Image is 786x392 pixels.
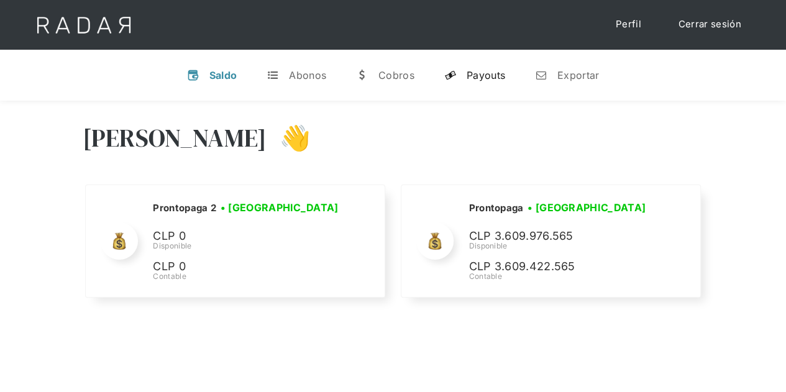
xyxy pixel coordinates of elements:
p: CLP 3.609.422.565 [468,258,655,276]
div: w [356,69,368,81]
h2: Prontopaga 2 [153,202,216,214]
div: Disponible [153,240,342,252]
a: Perfil [603,12,654,37]
div: Abonos [289,69,326,81]
div: Payouts [467,69,505,81]
div: Exportar [557,69,599,81]
a: Cerrar sesión [666,12,754,37]
h3: 👋 [267,122,310,153]
p: CLP 0 [153,258,339,276]
div: Cobros [378,69,414,81]
div: Saldo [209,69,237,81]
div: Contable [468,271,655,282]
div: Contable [153,271,342,282]
div: v [187,69,199,81]
h3: • [GEOGRAPHIC_DATA] [221,200,339,215]
div: y [444,69,457,81]
p: CLP 0 [153,227,339,245]
div: n [535,69,547,81]
p: CLP 3.609.976.565 [468,227,655,245]
div: t [267,69,279,81]
div: Disponible [468,240,655,252]
h3: • [GEOGRAPHIC_DATA] [528,200,646,215]
h2: Prontopaga [468,202,523,214]
h3: [PERSON_NAME] [83,122,267,153]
